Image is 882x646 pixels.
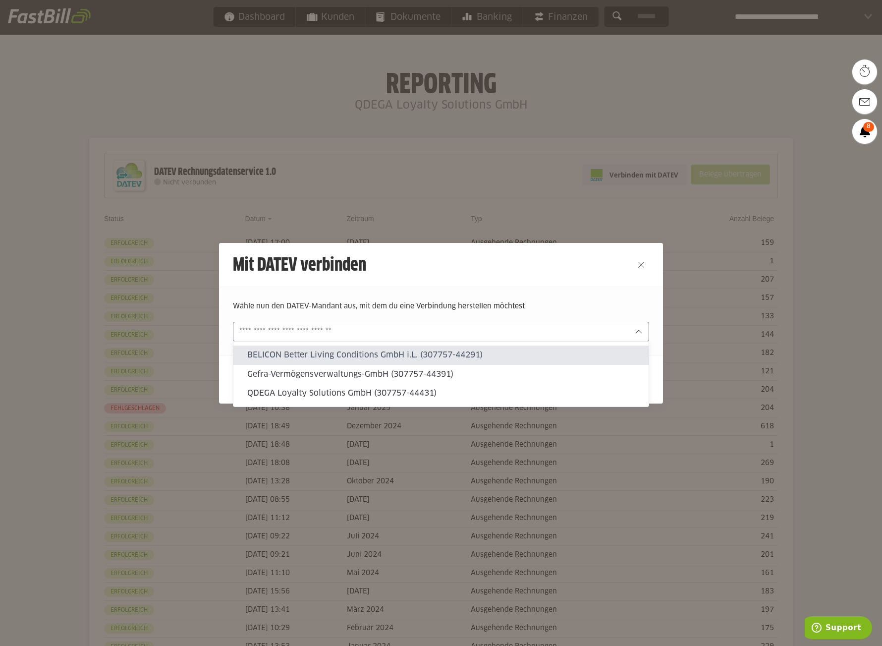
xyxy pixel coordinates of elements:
[863,122,874,132] span: 8
[233,301,649,312] p: Wähle nun den DATEV-Mandant aus, mit dem du eine Verbindung herstellen möchtest
[852,119,877,144] a: 8
[233,346,649,364] sl-option: BELICON Better Living Conditions GmbH i.L. (307757-44291)
[805,616,872,641] iframe: Öffnet ein Widget, in dem Sie weitere Informationen finden
[233,384,649,403] sl-option: QDEGA Loyalty Solutions GmbH (307757-44431)
[233,365,649,384] sl-option: Gefra-Vermögensverwaltungs-GmbH (307757-44391)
